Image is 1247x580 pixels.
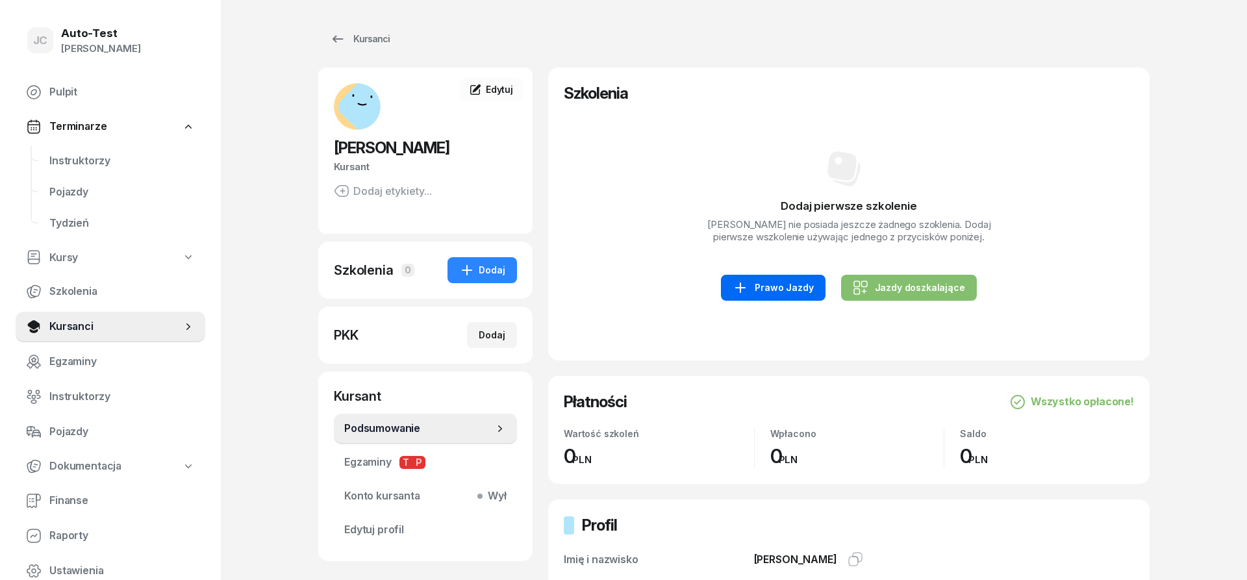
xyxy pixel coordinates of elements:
span: Imię i nazwisko [564,553,638,566]
div: Dodaj [459,262,505,278]
span: Pojazdy [49,184,195,201]
span: 0 [401,264,414,277]
div: Wszystko opłacone! [1010,394,1134,410]
span: [PERSON_NAME] [754,553,837,566]
div: Prawo Jazdy [733,280,813,296]
span: T [399,456,412,469]
div: Auto-Test [61,28,141,39]
a: Konto kursantaWył [334,481,517,512]
a: Terminarze [16,112,205,142]
span: P [412,456,425,469]
p: [PERSON_NAME] nie posiada jeszcze żadnego szoklenia. Dodaj pierwsze wszkolenie używając jednego z... [703,219,994,244]
span: Finanse [49,492,195,509]
div: Kursant [334,158,517,175]
span: Ustawienia [49,562,195,579]
h2: Szkolenia [564,83,1134,104]
a: Edytuj profil [334,514,517,546]
span: Pulpit [49,84,195,101]
a: Finanse [16,485,205,516]
span: Podsumowanie [344,420,494,437]
span: Edytuj [486,84,513,95]
span: Instruktorzy [49,153,195,170]
span: Raporty [49,527,195,544]
div: Jazdy doszkalające [853,280,965,296]
span: Edytuj profil [344,522,507,538]
a: Dokumentacja [16,451,205,481]
span: Wył [483,488,507,505]
a: Szkolenia [16,276,205,307]
a: Egzaminy [16,346,205,377]
a: Pulpit [16,77,205,108]
span: Egzaminy [344,454,507,471]
span: JC [33,35,48,46]
div: [PERSON_NAME] [61,40,141,57]
a: Tydzień [39,208,205,239]
span: [PERSON_NAME] [334,138,449,157]
a: Podsumowanie [334,413,517,444]
a: Raporty [16,520,205,551]
div: Szkolenia [334,261,394,279]
span: Szkolenia [49,283,195,300]
a: EgzaminyTP [334,447,517,478]
h3: Dodaj pierwsze szkolenie [564,197,1134,215]
span: Instruktorzy [49,388,195,405]
div: 0 [770,444,944,468]
span: Pojazdy [49,423,195,440]
h2: Płatności [564,392,627,412]
div: Kursant [334,387,517,405]
a: Instruktorzy [39,145,205,177]
span: Terminarze [49,118,107,135]
div: 0 [564,444,754,468]
a: Kursy [16,243,205,273]
span: Kursanci [49,318,182,335]
span: Egzaminy [49,353,195,370]
a: Pojazdy [39,177,205,208]
button: Dodaj [467,322,517,348]
div: Wpłacono [770,428,944,439]
div: PKK [334,326,359,344]
a: Jazdy doszkalające [841,275,977,301]
a: Kursanci [16,311,205,342]
a: Prawo Jazdy [721,275,825,301]
small: PLN [779,453,798,466]
a: Pojazdy [16,416,205,448]
small: PLN [968,453,988,466]
button: Dodaj etykiety... [334,183,432,199]
a: Instruktorzy [16,381,205,412]
a: Edytuj [460,78,522,101]
a: Kursanci [318,26,401,52]
div: Dodaj [479,327,505,343]
div: Saldo [960,428,1134,439]
div: Wartość szkoleń [564,428,754,439]
span: Tydzień [49,215,195,232]
span: Dokumentacja [49,458,121,475]
div: 0 [960,444,1134,468]
span: Konto kursanta [344,488,507,505]
h2: Profil [582,515,617,536]
span: Kursy [49,249,78,266]
div: Kursanci [330,31,390,47]
small: PLN [572,453,592,466]
button: Dodaj [447,257,517,283]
